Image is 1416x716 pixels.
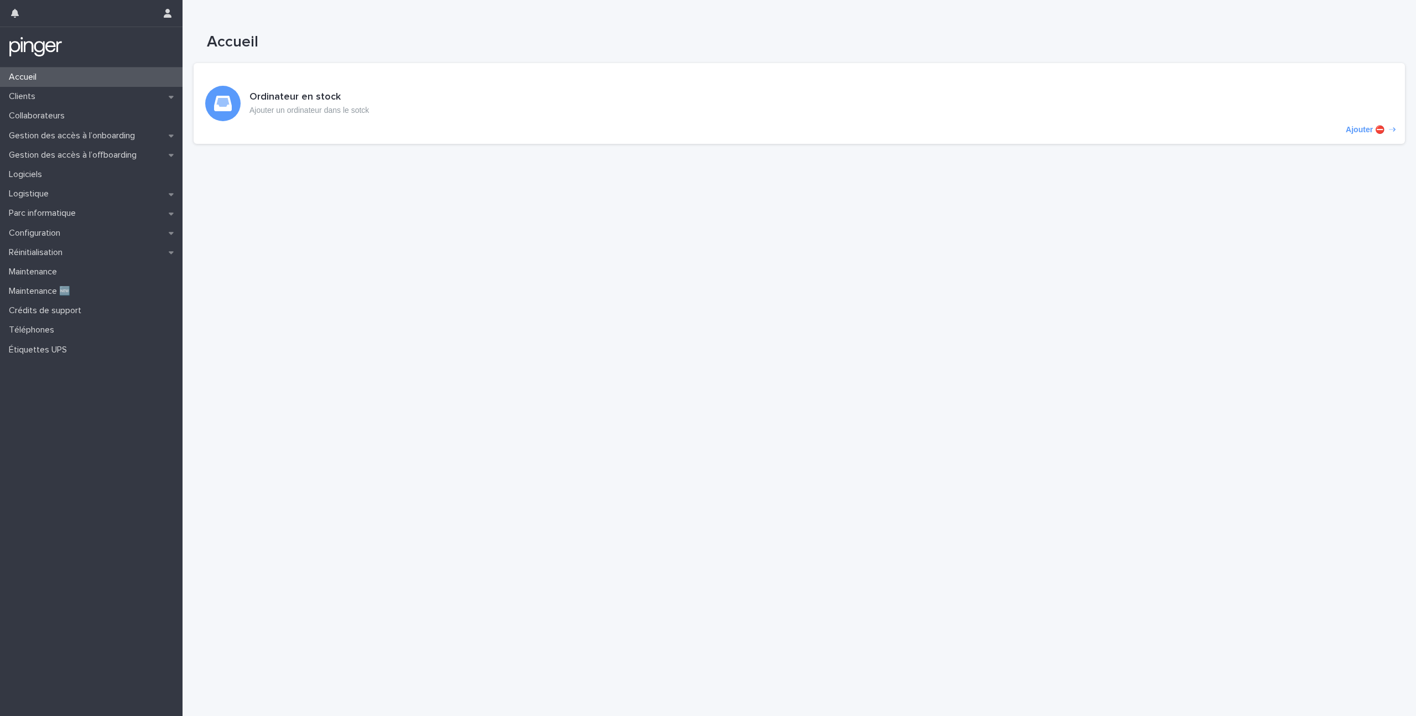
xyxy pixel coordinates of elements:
[207,33,746,52] h1: Accueil
[4,169,51,180] p: Logiciels
[249,91,369,103] h3: Ordinateur en stock
[249,106,369,115] p: Ajouter un ordinateur dans le sotck
[4,305,90,316] p: Crédits de support
[9,36,63,58] img: mTgBEunGTSyRkCgitkcU
[194,63,1405,144] a: Ajouter ⛔️
[4,228,69,238] p: Configuration
[4,286,79,297] p: Maintenance 🆕
[4,131,144,141] p: Gestion des accès à l’onboarding
[4,111,74,121] p: Collaborateurs
[4,345,76,355] p: Étiquettes UPS
[1346,125,1384,134] p: Ajouter ⛔️
[4,247,71,258] p: Réinitialisation
[4,325,63,335] p: Téléphones
[4,150,145,160] p: Gestion des accès à l’offboarding
[4,208,85,219] p: Parc informatique
[4,267,66,277] p: Maintenance
[4,72,45,82] p: Accueil
[4,91,44,102] p: Clients
[4,189,58,199] p: Logistique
